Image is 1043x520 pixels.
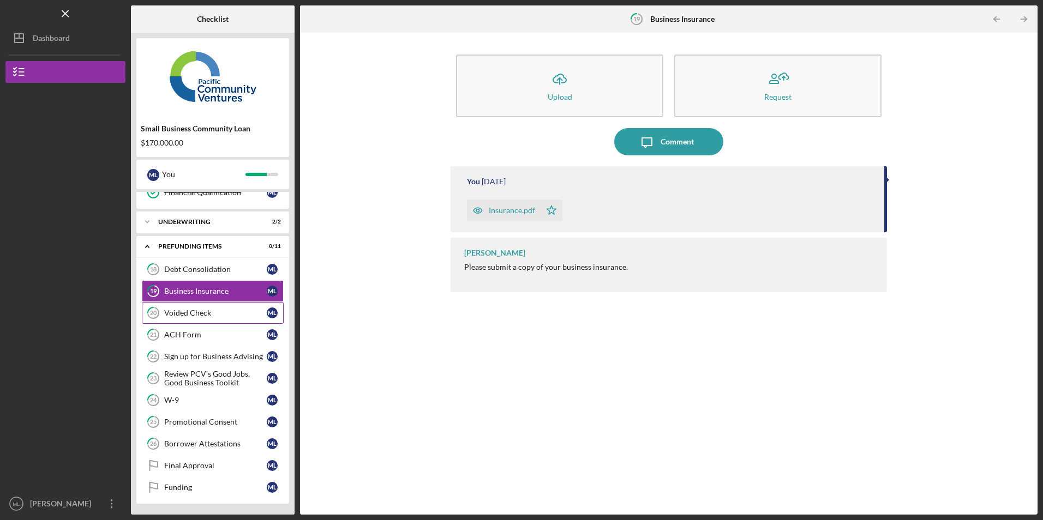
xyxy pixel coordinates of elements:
div: Financial Qualification [164,188,267,197]
tspan: 19 [150,288,157,295]
div: $170,000.00 [141,138,285,147]
div: [PERSON_NAME] [27,493,98,517]
div: Voided Check [164,309,267,317]
text: ML [13,501,20,507]
div: M L [267,286,278,297]
div: Comment [661,128,694,155]
tspan: 26 [150,440,157,448]
tspan: 18 [150,266,157,273]
div: M L [147,169,159,181]
a: 26Borrower AttestationsML [142,433,284,455]
a: Financial QualificationML [142,182,284,203]
button: Dashboard [5,27,125,49]
div: Sign up for Business Advising [164,352,267,361]
tspan: 19 [633,15,640,22]
a: FundingML [142,476,284,498]
div: Please submit a copy of your business insurance. [464,263,628,271]
div: Request [764,93,792,101]
time: 2025-09-16 19:52 [482,177,506,186]
button: Upload [456,55,663,117]
button: Insurance.pdf [467,199,562,221]
div: W-9 [164,396,267,404]
div: Final Approval [164,461,267,470]
a: Final ApprovalML [142,455,284,476]
div: You [162,165,245,184]
div: Funding [164,483,267,492]
div: M L [267,307,278,318]
a: 21ACH FormML [142,324,284,346]
a: 23Review PCV's Good Jobs, Good Business ToolkitML [142,367,284,389]
div: Prefunding Items [158,243,254,250]
div: M L [267,460,278,471]
div: Business Insurance [164,287,267,295]
div: 2 / 2 [261,219,281,225]
a: 18Debt ConsolidationML [142,258,284,280]
button: ML[PERSON_NAME] [5,493,125,515]
tspan: 21 [150,331,157,338]
div: M L [267,438,278,449]
div: M L [267,329,278,340]
div: 0 / 11 [261,243,281,250]
div: [PERSON_NAME] [464,249,525,257]
tspan: 25 [150,419,157,426]
a: 19Business InsuranceML [142,280,284,302]
div: Insurance.pdf [489,206,535,215]
div: M L [267,416,278,427]
button: Comment [614,128,723,155]
a: 24W-9ML [142,389,284,411]
a: 25Promotional ConsentML [142,411,284,433]
div: M L [267,351,278,362]
div: M L [267,187,278,198]
b: Business Insurance [650,15,715,23]
img: Product logo [136,44,289,109]
a: 22Sign up for Business AdvisingML [142,346,284,367]
div: Borrower Attestations [164,439,267,448]
div: Debt Consolidation [164,265,267,274]
div: M L [267,395,278,406]
tspan: 22 [150,353,157,360]
div: ACH Form [164,330,267,339]
div: Upload [548,93,572,101]
tspan: 20 [150,310,157,317]
b: Checklist [197,15,229,23]
button: Request [674,55,882,117]
div: You [467,177,480,186]
div: Review PCV's Good Jobs, Good Business Toolkit [164,370,267,387]
div: Small Business Community Loan [141,124,285,133]
tspan: 24 [150,397,157,404]
tspan: 23 [150,375,157,382]
div: Underwriting [158,219,254,225]
a: 20Voided CheckML [142,302,284,324]
div: M L [267,482,278,493]
div: Dashboard [33,27,70,52]
div: M L [267,264,278,275]
div: M L [267,373,278,384]
div: Promotional Consent [164,418,267,426]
